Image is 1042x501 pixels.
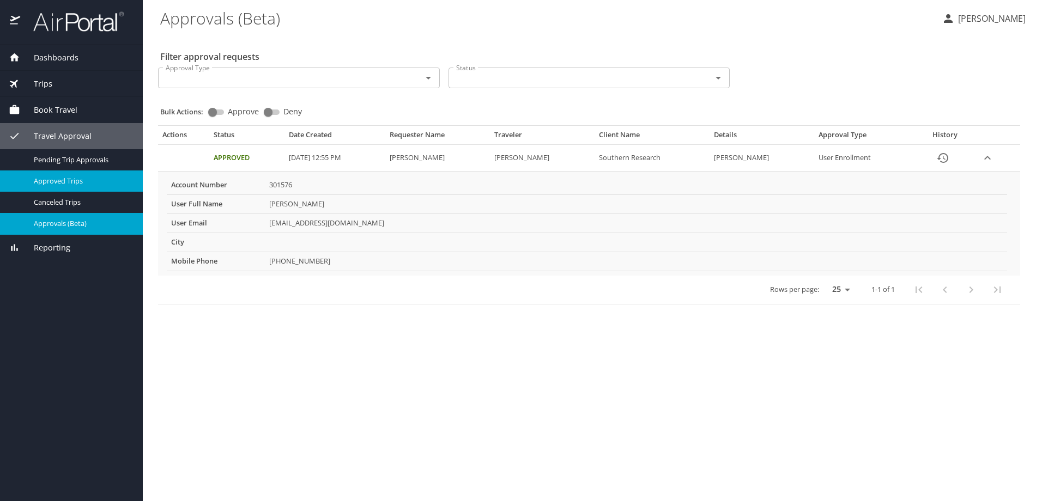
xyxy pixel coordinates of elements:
span: Approved Trips [34,176,130,186]
th: Date Created [284,130,385,144]
select: rows per page [823,281,854,297]
td: [PERSON_NAME] [265,194,1007,213]
td: User Enrollment [814,145,914,172]
td: [PERSON_NAME] [710,145,814,172]
button: Open [711,70,726,85]
td: [PERSON_NAME] [385,145,490,172]
th: Account Number [167,176,265,194]
th: Details [710,130,814,144]
p: [PERSON_NAME] [955,12,1026,25]
span: Trips [20,78,52,90]
button: History [930,145,956,171]
th: Mobile Phone [167,252,265,271]
img: icon-airportal.png [10,11,21,32]
span: Approve [228,108,259,115]
span: Approvals (Beta) [34,218,130,229]
span: Canceled Trips [34,197,130,207]
button: expand row [979,150,996,166]
span: Book Travel [20,104,77,116]
table: More info for approvals [167,176,1007,271]
p: Rows per page: [770,286,819,293]
th: History [914,130,975,144]
td: [EMAIL_ADDRESS][DOMAIN_NAME] [265,213,1007,233]
th: Client Name [595,130,710,144]
th: Approval Type [814,130,914,144]
p: 1-1 of 1 [871,286,895,293]
th: Traveler [490,130,595,144]
h2: Filter approval requests [160,48,259,65]
td: 301576 [265,176,1007,194]
th: User Full Name [167,194,265,213]
span: Deny [283,108,302,115]
span: Travel Approval [20,130,92,142]
th: User Email [167,213,265,233]
h1: Approvals (Beta) [160,1,933,35]
td: [PERSON_NAME] [490,145,595,172]
button: [PERSON_NAME] [937,9,1030,28]
td: [PHONE_NUMBER] [265,252,1007,271]
th: Status [209,130,284,144]
span: Reporting [20,242,70,254]
td: Southern Research [595,145,710,172]
span: Dashboards [20,52,78,64]
th: Actions [158,130,209,144]
img: airportal-logo.png [21,11,124,32]
p: Bulk Actions: [160,107,212,117]
th: Requester Name [385,130,490,144]
table: Approval table [158,130,1020,304]
td: Approved [209,145,284,172]
th: City [167,233,265,252]
span: Pending Trip Approvals [34,155,130,165]
td: [DATE] 12:55 PM [284,145,385,172]
button: Open [421,70,436,85]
